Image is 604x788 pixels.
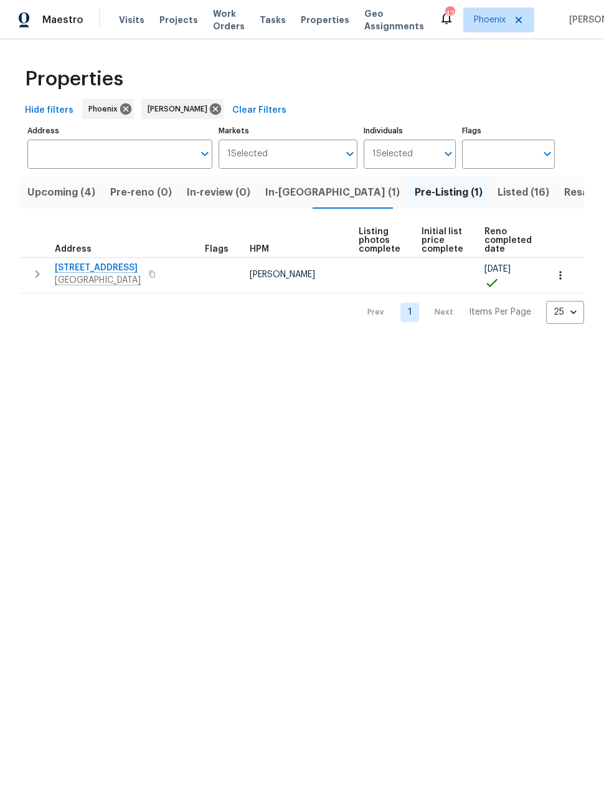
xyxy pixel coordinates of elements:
span: Properties [301,14,349,26]
button: Hide filters [20,99,78,122]
span: Flags [205,245,229,254]
label: Markets [219,127,357,135]
button: Open [196,145,214,163]
label: Flags [462,127,555,135]
span: Properties [25,73,123,85]
span: Visits [119,14,144,26]
div: Phoenix [82,99,134,119]
span: Geo Assignments [364,7,424,32]
span: Clear Filters [232,103,286,118]
button: Open [341,145,359,163]
span: Work Orders [213,7,245,32]
button: Open [539,145,556,163]
span: Maestro [42,14,83,26]
nav: Pagination Navigation [356,301,584,324]
span: In-[GEOGRAPHIC_DATA] (1) [265,184,400,201]
span: Pre-reno (0) [110,184,172,201]
span: In-review (0) [187,184,250,201]
span: Hide filters [25,103,73,118]
span: Phoenix [474,14,506,26]
span: 1 Selected [372,149,413,159]
span: Listing photos complete [359,227,400,254]
div: [PERSON_NAME] [141,99,224,119]
span: [PERSON_NAME] [250,270,315,279]
span: Listed (16) [498,184,549,201]
div: 42 [445,7,454,20]
button: Clear Filters [227,99,291,122]
div: 25 [546,296,584,328]
span: [PERSON_NAME] [148,103,212,115]
span: Tasks [260,16,286,24]
button: Open [440,145,457,163]
span: Projects [159,14,198,26]
span: [DATE] [484,265,511,273]
span: Reno completed date [484,227,532,254]
span: Address [55,245,92,254]
span: HPM [250,245,269,254]
span: Initial list price complete [422,227,463,254]
a: Goto page 1 [400,303,419,322]
span: Upcoming (4) [27,184,95,201]
span: 1 Selected [227,149,268,159]
span: Phoenix [88,103,123,115]
p: Items Per Page [469,306,531,318]
label: Individuals [364,127,456,135]
span: Pre-Listing (1) [415,184,483,201]
label: Address [27,127,212,135]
